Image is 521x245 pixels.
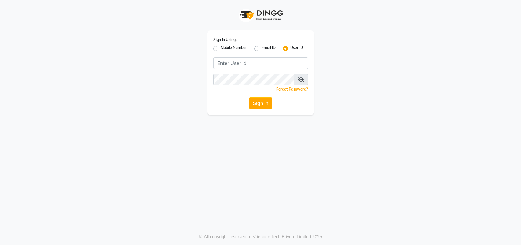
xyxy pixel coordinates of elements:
a: Forgot Password? [276,87,308,91]
img: logo1.svg [236,6,285,24]
input: Username [213,57,308,69]
button: Sign In [249,97,272,109]
label: Mobile Number [221,45,247,52]
label: User ID [290,45,303,52]
label: Email ID [262,45,276,52]
input: Username [213,74,294,85]
label: Sign In Using: [213,37,237,43]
